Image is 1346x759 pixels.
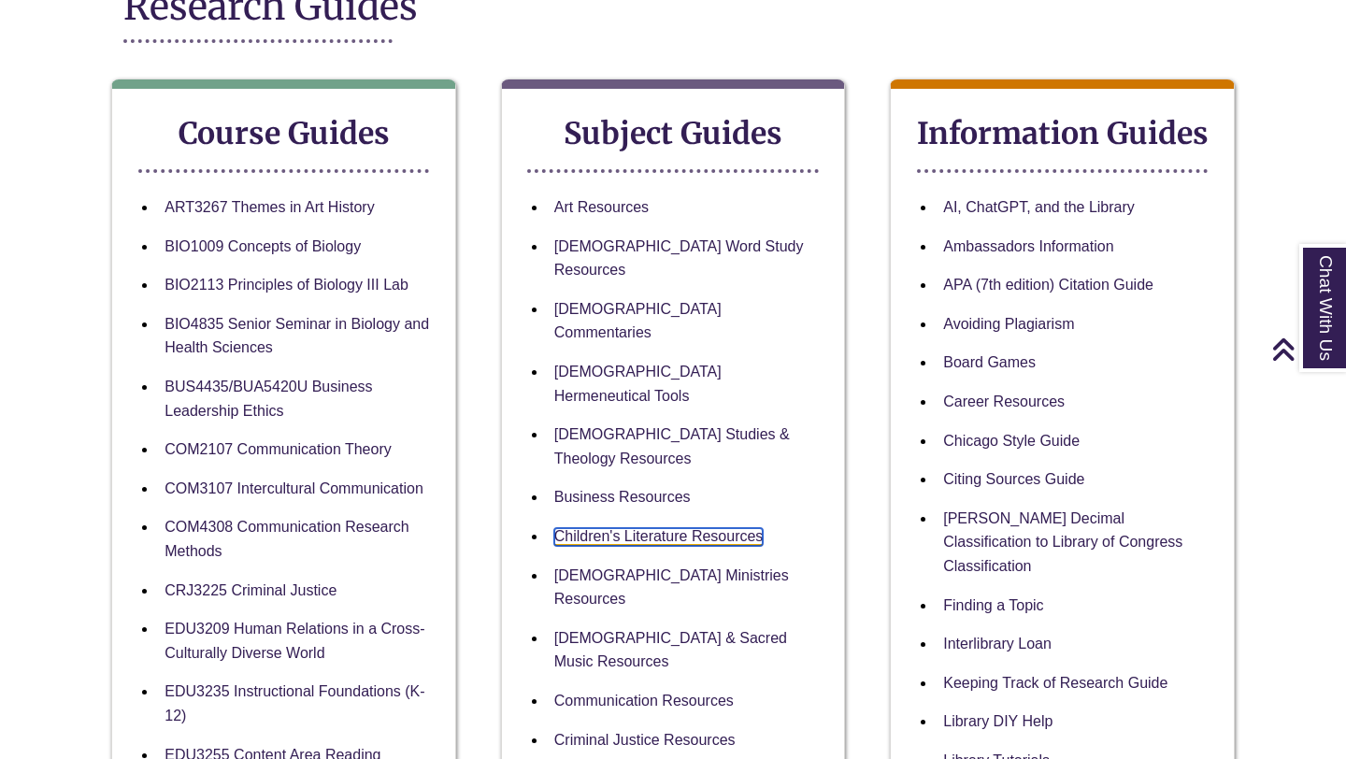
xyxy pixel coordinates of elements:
[943,433,1080,449] a: Chicago Style Guide
[554,567,789,608] a: [DEMOGRAPHIC_DATA] Ministries Resources
[943,597,1043,613] a: Finding a Topic
[179,115,390,152] strong: Course Guides
[917,115,1209,152] strong: Information Guides
[554,630,787,670] a: [DEMOGRAPHIC_DATA] & Sacred Music Resources
[165,621,424,661] a: EDU3209 Human Relations in a Cross-Culturally Diverse World
[554,489,691,505] a: Business Resources
[165,379,372,419] a: BUS4435/BUA5420U Business Leadership Ethics
[943,471,1084,487] a: Citing Sources Guide
[165,582,336,598] a: CRJ3225 Criminal Justice
[943,675,1167,691] a: Keeping Track of Research Guide
[564,115,782,152] strong: Subject Guides
[554,528,764,546] a: Children's Literature Resources
[554,238,804,279] a: [DEMOGRAPHIC_DATA] Word Study Resources
[943,238,1113,254] a: Ambassadors Information
[554,301,722,341] a: [DEMOGRAPHIC_DATA] Commentaries
[554,426,790,466] a: [DEMOGRAPHIC_DATA] Studies & Theology Resources
[165,519,408,559] a: COM4308 Communication Research Methods
[165,683,424,723] a: EDU3235 Instructional Foundations (K-12)
[554,364,722,404] a: [DEMOGRAPHIC_DATA] Hermeneutical Tools
[165,277,408,293] a: BIO2113 Principles of Biology III Lab
[943,199,1135,215] a: AI, ChatGPT, and the Library
[943,354,1036,370] a: Board Games
[943,636,1052,652] a: Interlibrary Loan
[165,238,361,254] a: BIO1009 Concepts of Biology
[943,277,1153,293] a: APA (7th edition) Citation Guide
[943,713,1052,729] a: Library DIY Help
[943,316,1074,332] a: Avoiding Plagiarism
[943,510,1182,574] a: [PERSON_NAME] Decimal Classification to Library of Congress Classification
[554,732,736,748] a: Criminal Justice Resources
[165,480,423,496] a: COM3107 Intercultural Communication
[1271,337,1341,362] a: Back to Top
[165,441,391,457] a: COM2107 Communication Theory
[554,199,649,215] a: Art Resources
[554,693,734,709] a: Communication Resources
[943,394,1065,409] a: Career Resources
[165,199,374,215] a: ART3267 Themes in Art History
[165,316,429,356] a: BIO4835 Senior Seminar in Biology and Health Sciences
